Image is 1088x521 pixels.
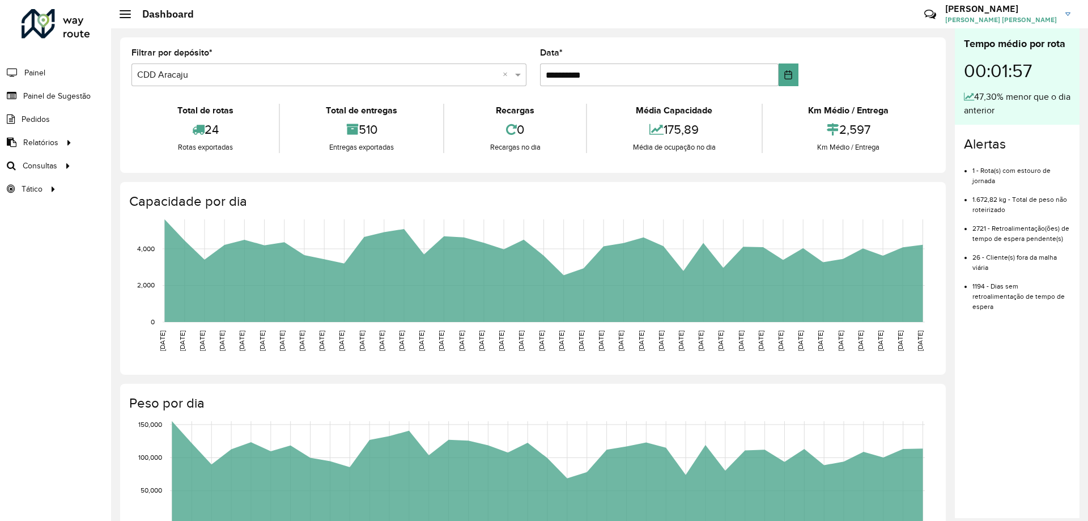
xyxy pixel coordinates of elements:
text: [DATE] [517,331,525,351]
text: [DATE] [458,331,465,351]
span: Relatórios [23,137,58,149]
text: [DATE] [398,331,405,351]
text: [DATE] [338,331,345,351]
text: [DATE] [837,331,844,351]
text: 100,000 [138,454,162,461]
div: Tempo médio por rota [964,36,1070,52]
text: [DATE] [677,331,685,351]
h2: Dashboard [131,8,194,20]
text: [DATE] [916,331,924,351]
div: Total de rotas [134,104,276,117]
h3: [PERSON_NAME] [945,3,1057,14]
div: Km Médio / Entrega [766,104,932,117]
text: [DATE] [737,331,745,351]
li: 1194 - Dias sem retroalimentação de tempo de espera [972,273,1070,312]
label: Data [540,46,563,60]
text: 2,000 [137,282,155,289]
div: Média Capacidade [590,104,758,117]
text: [DATE] [697,331,704,351]
label: Filtrar por depósito [131,46,212,60]
li: 1 - Rota(s) com estouro de jornada [972,157,1070,186]
text: 4,000 [137,245,155,252]
text: [DATE] [577,331,585,351]
text: [DATE] [637,331,645,351]
button: Choose Date [779,63,798,86]
text: [DATE] [757,331,764,351]
text: [DATE] [159,331,166,351]
span: Pedidos [22,113,50,125]
text: [DATE] [198,331,206,351]
div: Km Médio / Entrega [766,142,932,153]
li: 26 - Cliente(s) fora da malha viária [972,244,1070,273]
div: 00:01:57 [964,52,1070,90]
span: Tático [22,183,42,195]
text: [DATE] [857,331,864,351]
text: [DATE] [318,331,325,351]
h4: Alertas [964,136,1070,153]
text: [DATE] [797,331,804,351]
text: [DATE] [877,331,884,351]
div: 47,30% menor que o dia anterior [964,90,1070,117]
span: Painel [24,67,45,79]
text: [DATE] [258,331,266,351]
text: 0 [151,318,155,325]
div: 2,597 [766,117,932,142]
text: [DATE] [717,331,724,351]
text: [DATE] [358,331,365,351]
text: [DATE] [498,331,505,351]
h4: Capacidade por dia [129,193,934,210]
li: 2721 - Retroalimentação(ões) de tempo de espera pendente(s) [972,215,1070,244]
div: 175,89 [590,117,758,142]
div: Rotas exportadas [134,142,276,153]
h4: Peso por dia [129,395,934,412]
div: Recargas no dia [447,142,583,153]
text: [DATE] [298,331,305,351]
text: [DATE] [278,331,286,351]
text: [DATE] [538,331,545,351]
text: [DATE] [896,331,904,351]
text: 50,000 [141,487,162,494]
div: Total de entregas [283,104,440,117]
text: [DATE] [218,331,226,351]
span: [PERSON_NAME] [PERSON_NAME] [945,15,1057,25]
span: Clear all [503,68,512,82]
text: [DATE] [597,331,605,351]
text: [DATE] [558,331,565,351]
div: Entregas exportadas [283,142,440,153]
text: [DATE] [657,331,665,351]
div: Média de ocupação no dia [590,142,758,153]
div: 0 [447,117,583,142]
span: Painel de Sugestão [23,90,91,102]
text: [DATE] [178,331,186,351]
text: [DATE] [437,331,445,351]
text: [DATE] [777,331,784,351]
text: 150,000 [138,421,162,428]
text: [DATE] [617,331,624,351]
div: 510 [283,117,440,142]
a: Contato Rápido [918,2,942,27]
text: [DATE] [817,331,824,351]
text: [DATE] [238,331,245,351]
text: [DATE] [378,331,385,351]
text: [DATE] [478,331,485,351]
div: 24 [134,117,276,142]
span: Consultas [23,160,57,172]
div: Recargas [447,104,583,117]
li: 1.672,82 kg - Total de peso não roteirizado [972,186,1070,215]
text: [DATE] [418,331,425,351]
